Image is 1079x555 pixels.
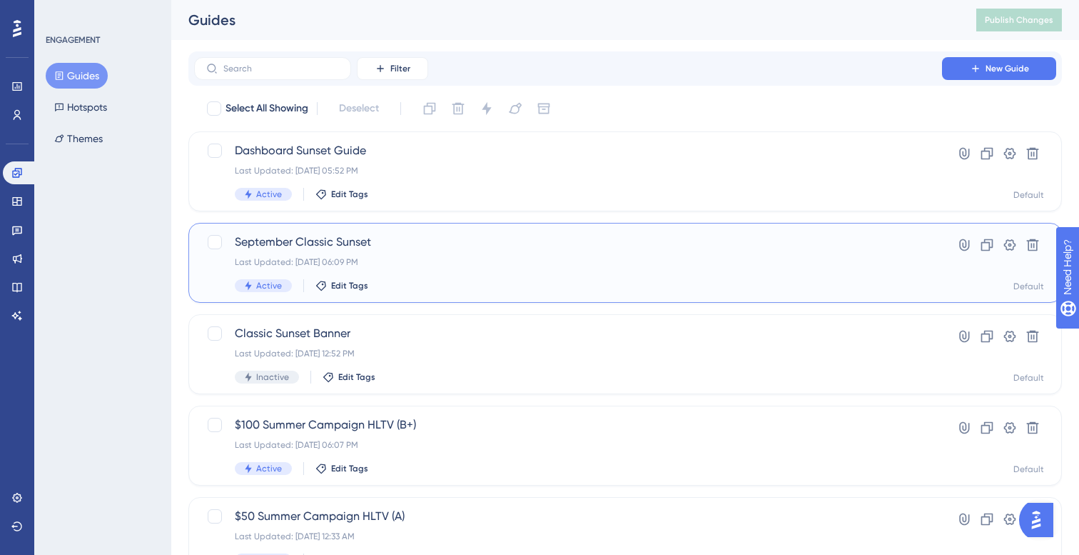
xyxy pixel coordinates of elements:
[188,10,941,30] div: Guides
[235,416,901,434] span: $100 Summer Campaign HLTV (B+)
[326,96,392,121] button: Deselect
[256,189,282,200] span: Active
[339,100,379,117] span: Deselect
[323,371,375,383] button: Edit Tags
[315,280,368,291] button: Edit Tags
[942,57,1056,80] button: New Guide
[985,14,1053,26] span: Publish Changes
[357,57,428,80] button: Filter
[235,165,901,176] div: Last Updated: [DATE] 05:52 PM
[235,348,901,359] div: Last Updated: [DATE] 12:52 PM
[235,325,901,342] span: Classic Sunset Banner
[235,234,901,251] span: September Classic Sunset
[46,63,108,89] button: Guides
[256,280,282,291] span: Active
[223,64,339,74] input: Search
[46,126,111,151] button: Themes
[315,189,368,200] button: Edit Tags
[331,463,368,474] span: Edit Tags
[1013,281,1044,292] div: Default
[235,439,901,451] div: Last Updated: [DATE] 06:07 PM
[256,371,289,383] span: Inactive
[46,34,100,46] div: ENGAGEMENT
[235,256,901,268] div: Last Updated: [DATE] 06:09 PM
[34,4,89,21] span: Need Help?
[256,463,282,474] span: Active
[331,189,368,200] span: Edit Tags
[235,508,901,525] span: $50 Summer Campaign HLTV (A)
[235,142,901,159] span: Dashboard Sunset Guide
[1013,189,1044,201] div: Default
[986,63,1029,74] span: New Guide
[1019,499,1062,541] iframe: UserGuiding AI Assistant Launcher
[976,9,1062,31] button: Publish Changes
[331,280,368,291] span: Edit Tags
[226,100,308,117] span: Select All Showing
[390,63,410,74] span: Filter
[46,94,116,120] button: Hotspots
[315,463,368,474] button: Edit Tags
[235,531,901,542] div: Last Updated: [DATE] 12:33 AM
[1013,372,1044,384] div: Default
[338,371,375,383] span: Edit Tags
[1013,464,1044,475] div: Default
